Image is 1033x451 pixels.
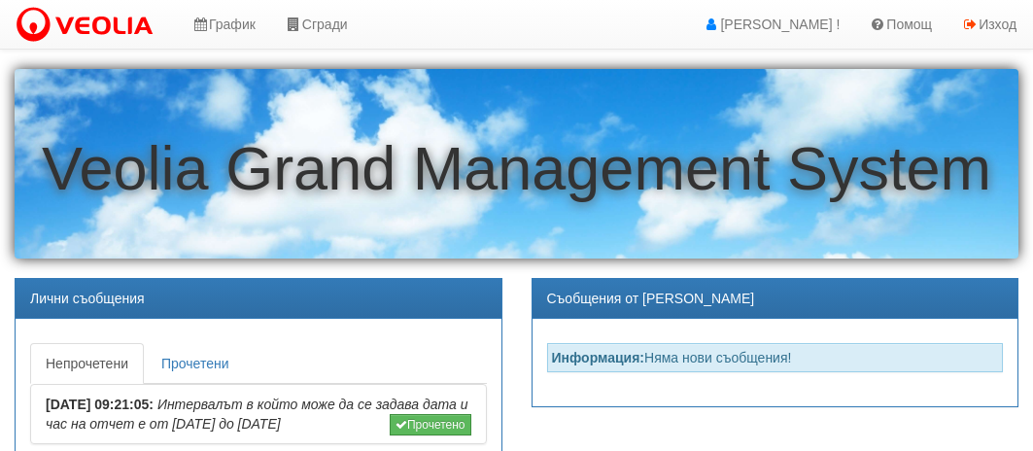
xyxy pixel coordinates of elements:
div: Лични съобщения [16,279,501,319]
i: Интервалът в който може да се задава дата и час на отчет е от [DATE] до [DATE] [46,397,467,432]
button: Прочетено [390,414,471,435]
h1: Veolia Grand Management System [15,135,1018,202]
strong: Информация: [552,350,645,365]
a: Непрочетени [30,343,144,384]
b: [DATE] 09:21:05: [46,397,154,412]
div: Съобщения от [PERSON_NAME] [533,279,1018,319]
img: VeoliaLogo.png [15,5,162,46]
div: Няма нови съобщения! [547,343,1004,372]
a: Прочетени [146,343,245,384]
